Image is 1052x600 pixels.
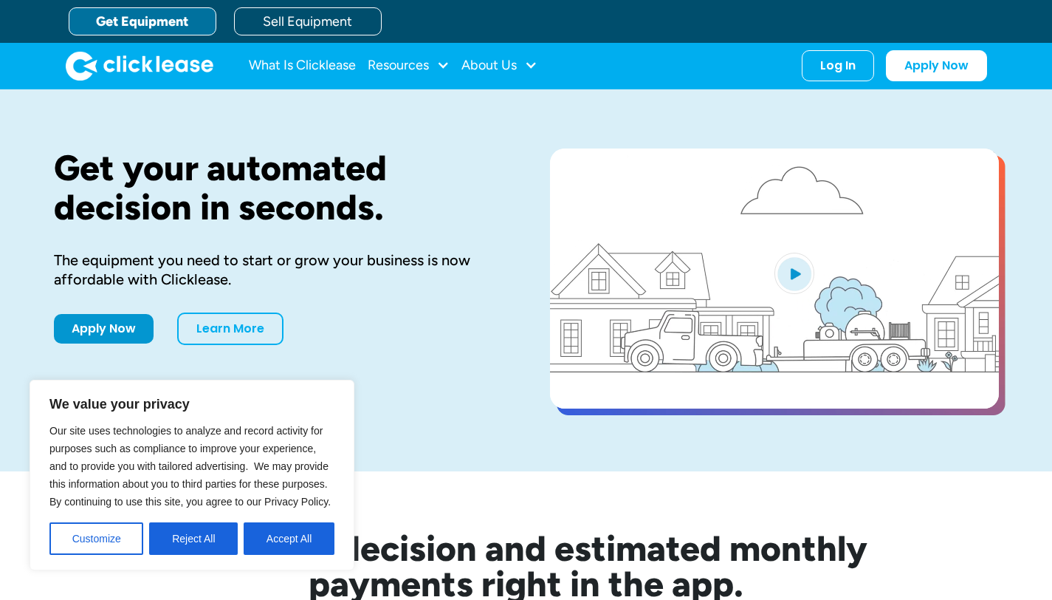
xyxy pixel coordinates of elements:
div: Log In [820,58,856,73]
button: Accept All [244,522,334,555]
a: What Is Clicklease [249,51,356,81]
div: Resources [368,51,450,81]
h1: Get your automated decision in seconds. [54,149,503,227]
button: Customize [49,522,143,555]
a: Apply Now [54,314,154,344]
a: Get Equipment [69,7,216,35]
img: Clicklease logo [66,51,213,81]
a: Sell Equipment [234,7,382,35]
button: Reject All [149,522,238,555]
a: open lightbox [550,149,999,409]
div: The equipment you need to start or grow your business is now affordable with Clicklease. [54,250,503,289]
a: Apply Now [886,50,987,81]
a: home [66,51,213,81]
p: We value your privacy [49,395,334,413]
div: About Us [461,51,537,81]
span: Our site uses technologies to analyze and record activity for purposes such as compliance to impr... [49,425,331,508]
img: Blue play button logo on a light blue circular background [774,253,814,294]
div: We value your privacy [30,380,354,570]
a: Learn More [177,313,283,345]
